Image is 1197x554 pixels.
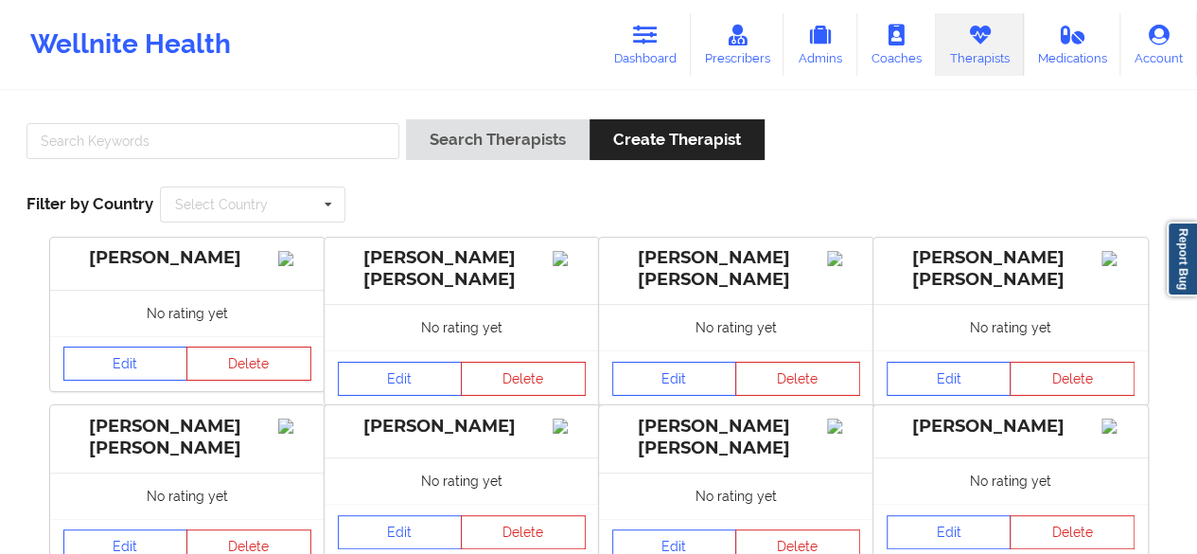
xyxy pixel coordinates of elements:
button: Delete [1010,362,1135,396]
button: Delete [735,362,860,396]
img: Image%2Fplaceholer-image.png [1101,251,1135,266]
div: No rating yet [873,457,1148,504]
a: Admins [783,13,857,76]
div: [PERSON_NAME] [PERSON_NAME] [338,247,586,291]
a: Prescribers [691,13,784,76]
a: Edit [338,515,463,549]
a: Report Bug [1167,222,1197,296]
a: Medications [1024,13,1121,76]
div: [PERSON_NAME] [PERSON_NAME] [612,247,860,291]
button: Search Therapists [406,119,590,160]
a: Account [1120,13,1197,76]
a: Dashboard [600,13,691,76]
button: Delete [1010,515,1135,549]
div: No rating yet [599,473,873,519]
button: Delete [461,362,586,396]
img: Image%2Fplaceholer-image.png [553,419,586,434]
a: Therapists [936,13,1024,76]
img: Image%2Fplaceholer-image.png [827,251,860,266]
a: Edit [612,362,737,396]
a: Edit [887,515,1012,549]
div: No rating yet [599,304,873,350]
div: [PERSON_NAME] [PERSON_NAME] [612,416,860,459]
div: No rating yet [873,304,1148,350]
img: Image%2Fplaceholer-image.png [278,251,311,266]
input: Search Keywords [26,123,399,159]
a: Coaches [857,13,936,76]
div: No rating yet [50,473,325,519]
button: Delete [461,515,586,549]
span: Filter by Country [26,194,153,213]
img: Image%2Fplaceholer-image.png [553,251,586,266]
div: [PERSON_NAME] [338,416,586,438]
button: Delete [186,347,311,381]
a: Edit [338,362,463,396]
div: No rating yet [50,290,325,336]
img: Image%2Fplaceholer-image.png [278,419,311,434]
a: Edit [63,347,188,381]
div: [PERSON_NAME] [PERSON_NAME] [887,247,1135,291]
img: Image%2Fplaceholer-image.png [1101,419,1135,434]
a: Edit [887,362,1012,396]
div: No rating yet [325,457,599,504]
div: Select Country [175,198,268,211]
div: [PERSON_NAME] [887,416,1135,438]
div: [PERSON_NAME] [63,247,311,269]
div: No rating yet [325,304,599,350]
button: Create Therapist [590,119,765,160]
img: Image%2Fplaceholer-image.png [827,419,860,434]
div: [PERSON_NAME] [PERSON_NAME] [63,416,311,459]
